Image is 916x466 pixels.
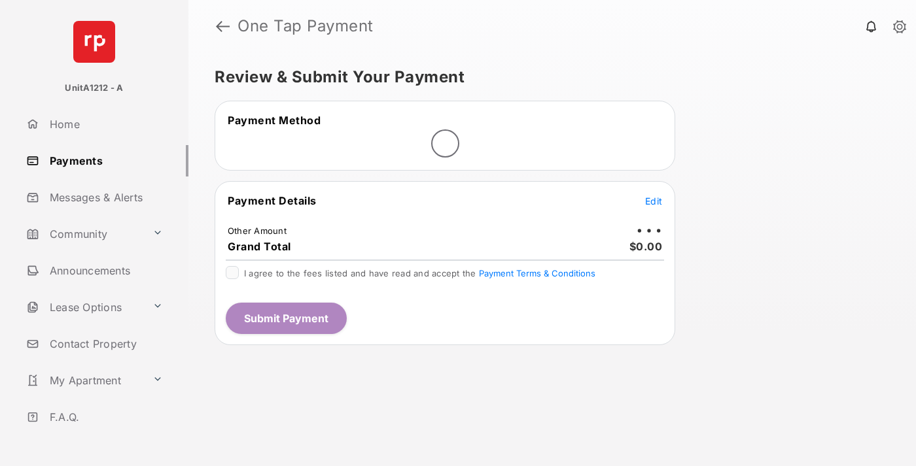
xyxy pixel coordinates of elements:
[21,401,188,433] a: F.A.Q.
[238,18,374,34] strong: One Tap Payment
[21,182,188,213] a: Messages & Alerts
[244,268,595,278] span: I agree to the fees listed and have read and accept the
[215,69,879,85] h5: Review & Submit Your Payment
[21,365,147,396] a: My Apartment
[73,21,115,63] img: svg+xml;base64,PHN2ZyB4bWxucz0iaHR0cDovL3d3dy53My5vcmcvMjAwMC9zdmciIHdpZHRoPSI2NCIgaGVpZ2h0PSI2NC...
[629,240,663,253] span: $0.00
[645,194,662,207] button: Edit
[228,194,317,207] span: Payment Details
[479,268,595,278] button: I agree to the fees listed and have read and accept the
[21,218,147,250] a: Community
[21,145,188,176] a: Payments
[228,240,291,253] span: Grand Total
[645,195,662,207] span: Edit
[21,291,147,323] a: Lease Options
[228,114,321,127] span: Payment Method
[21,328,188,359] a: Contact Property
[227,225,287,237] td: Other Amount
[226,303,347,334] button: Submit Payment
[21,255,188,286] a: Announcements
[21,108,188,140] a: Home
[65,82,123,95] p: UnitA1212 - A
